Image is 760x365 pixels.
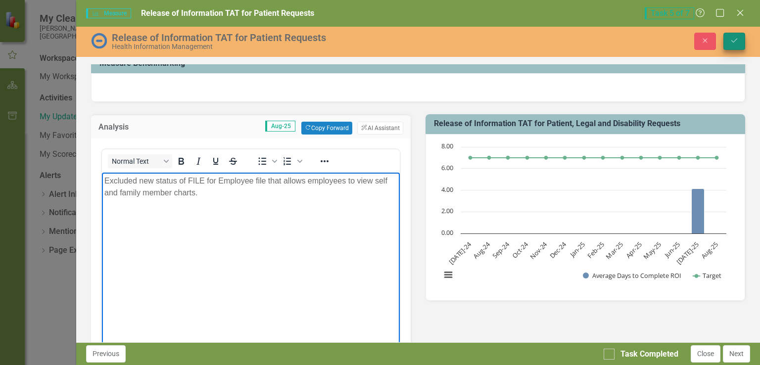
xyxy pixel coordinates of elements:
text: Feb-25 [585,240,606,260]
path: Aug-25, 7. Target. [714,156,718,160]
path: May-25, 7. Target. [658,156,662,160]
path: Jan-25, 7. Target. [582,156,586,160]
text: Nov-24 [528,239,549,261]
h3: Analysis [98,123,153,132]
h3: Release of Information TAT for Patient, Legal and Disability Requests [434,119,740,128]
h3: Measure Benchmarking [99,59,740,68]
button: Next [723,345,750,363]
button: Previous [86,345,126,363]
button: Bold [173,154,190,168]
text: Sep-24 [490,239,511,260]
path: Dec-24, 7. Target. [563,156,567,160]
path: Oct-24, 7. Target. [525,156,529,160]
path: Nov-24, 7. Target. [544,156,548,160]
div: Chart. Highcharts interactive chart. [436,142,735,290]
button: Show Target [693,271,721,280]
text: Apr-25 [624,240,644,260]
div: Task Completed [620,349,678,360]
text: 0.00 [441,228,453,237]
text: [DATE]-25 [674,240,701,266]
button: Italic [190,154,207,168]
text: 2.00 [441,206,453,215]
path: Jun-25, 7. Target. [677,156,681,160]
text: Dec-24 [547,239,568,260]
text: Jun-25 [662,240,681,260]
path: Feb-25, 7. Target. [601,156,605,160]
text: Target [703,271,721,280]
div: Numbered list [279,154,304,168]
text: Oct-24 [510,239,530,260]
path: Aug-24, 7. Target. [487,156,491,160]
svg: Interactive chart [436,142,731,290]
g: Target, series 2 of 2. Line with 14 data points. [468,156,718,160]
span: Task 5 of 7 [645,7,694,19]
path: Apr-25, 7. Target. [639,156,643,160]
path: Sep-24, 7. Target. [506,156,510,160]
button: Block Normal Text [108,154,172,168]
div: Health Information Management [112,43,455,50]
text: 8.00 [441,141,453,150]
span: Release of Information TAT for Patient Requests [141,8,314,18]
div: Release of Information TAT for Patient Requests [112,32,455,43]
text: 6.00 [441,163,453,172]
button: Underline [207,154,224,168]
button: AI Assistant [357,122,403,135]
text: Mar-25 [604,240,624,261]
text: 4.00 [441,185,453,194]
path: Jul-25, 4.15. Average Days to Complete ROI. [691,188,704,233]
button: Strikethrough [225,154,241,168]
text: Aug-24 [471,239,492,260]
span: Measure [86,8,131,18]
button: Copy Forward [301,122,352,135]
text: May-25 [641,240,663,261]
button: Show Average Days to Complete ROI [583,271,682,280]
button: View chart menu, Chart [441,268,455,282]
path: Jul-25, 7. Target. [696,156,700,160]
button: Reveal or hide additional toolbar items [316,154,333,168]
span: Aug-25 [265,121,295,132]
text: [DATE]-24 [447,239,474,266]
div: Bullet list [254,154,279,168]
img: No Information [91,33,107,48]
button: Close [691,345,720,363]
path: Jul-24, 7. Target. [468,156,472,160]
text: Aug-25 [699,240,720,261]
span: Normal Text [112,157,160,165]
text: Jan-25 [567,240,587,260]
path: Mar-25, 7. Target. [620,156,624,160]
iframe: Rich Text Area [102,173,400,345]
